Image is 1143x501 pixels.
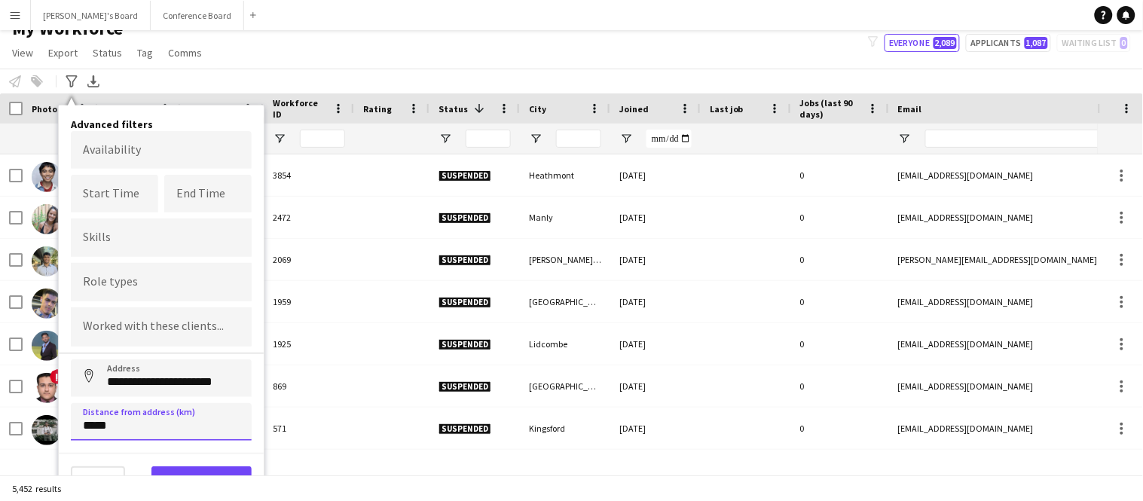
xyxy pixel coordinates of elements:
[791,365,889,407] div: 0
[151,1,244,30] button: Conference Board
[50,369,65,384] span: !
[363,103,392,115] span: Rating
[791,408,889,449] div: 0
[610,365,701,407] div: [DATE]
[63,72,81,90] app-action-btn: Advanced filters
[264,197,354,238] div: 2472
[83,320,240,334] input: Type to search clients...
[32,373,62,403] img: Aamash Qaisar
[610,281,701,322] div: [DATE]
[710,103,744,115] span: Last job
[529,103,546,115] span: City
[190,103,234,115] span: Last Name
[529,132,542,145] button: Open Filter Menu
[107,103,153,115] span: First Name
[619,103,649,115] span: Joined
[898,103,922,115] span: Email
[439,423,491,435] span: Suspended
[791,154,889,196] div: 0
[264,154,354,196] div: 3854
[12,46,33,60] span: View
[32,331,62,361] img: Aagam Shah
[31,1,151,30] button: [PERSON_NAME]'s Board
[520,154,610,196] div: Heathmont
[646,130,692,148] input: Joined Filter Input
[137,46,153,60] span: Tag
[466,130,511,148] input: Status Filter Input
[439,170,491,182] span: Suspended
[439,381,491,393] span: Suspended
[32,204,62,234] img: 6/11 Pittwater road Franke
[791,197,889,238] div: 0
[439,103,468,115] span: Status
[300,130,345,148] input: Workforce ID Filter Input
[32,415,62,445] img: Aanand Prabhakar
[273,132,286,145] button: Open Filter Menu
[520,239,610,280] div: [PERSON_NAME][GEOGRAPHIC_DATA]
[800,97,862,120] span: Jobs (last 90 days)
[520,197,610,238] div: Manly
[264,323,354,365] div: 1925
[71,118,252,131] h4: Advanced filters
[151,466,252,496] button: View results
[87,43,128,63] a: Status
[131,43,159,63] a: Tag
[439,297,491,308] span: Suspended
[273,97,327,120] span: Workforce ID
[32,289,62,319] img: Aaditya Sharma
[1025,37,1048,49] span: 1,087
[520,365,610,407] div: [GEOGRAPHIC_DATA]
[32,246,62,276] img: Aadarsh Narsey
[48,46,78,60] span: Export
[966,34,1051,52] button: Applicants1,087
[885,34,960,52] button: Everyone2,089
[32,162,62,192] img: (Marty) Rob Alix
[520,408,610,449] div: Kingsford
[898,132,912,145] button: Open Filter Menu
[520,281,610,322] div: [GEOGRAPHIC_DATA]
[32,103,57,115] span: Photo
[610,408,701,449] div: [DATE]
[619,132,633,145] button: Open Filter Menu
[610,323,701,365] div: [DATE]
[791,281,889,322] div: 0
[83,276,240,289] input: Type to search role types...
[71,466,125,496] button: Clear
[42,43,84,63] a: Export
[264,239,354,280] div: 2069
[264,365,354,407] div: 869
[84,72,102,90] app-action-btn: Export XLSX
[439,339,491,350] span: Suspended
[264,408,354,449] div: 571
[162,43,208,63] a: Comms
[791,323,889,365] div: 0
[439,212,491,224] span: Suspended
[264,281,354,322] div: 1959
[610,154,701,196] div: [DATE]
[610,197,701,238] div: [DATE]
[93,46,122,60] span: Status
[556,130,601,148] input: City Filter Input
[6,43,39,63] a: View
[439,255,491,266] span: Suspended
[610,239,701,280] div: [DATE]
[520,323,610,365] div: Lidcombe
[83,231,240,245] input: Type to search skills...
[439,132,452,145] button: Open Filter Menu
[168,46,202,60] span: Comms
[934,37,957,49] span: 2,089
[791,239,889,280] div: 0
